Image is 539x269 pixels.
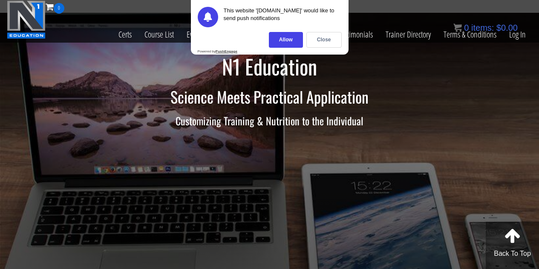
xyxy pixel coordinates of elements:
h1: N1 Education [20,55,519,78]
bdi: 0.00 [496,23,518,32]
a: 0 items: $0.00 [453,23,518,32]
img: n1-education [7,0,46,39]
strong: PushEngage [216,49,237,53]
img: icon11.png [453,23,462,32]
a: Terms & Conditions [437,14,503,55]
span: $ [496,23,501,32]
span: items: [471,23,494,32]
h3: Customizing Training & Nutrition to the Individual [20,115,519,126]
a: Events [180,14,210,55]
a: Testimonials [332,14,379,55]
div: Powered by [198,49,238,53]
p: Back To Top [485,249,539,259]
div: Close [306,32,342,48]
div: Allow [269,32,303,48]
span: 0 [464,23,469,32]
a: Certs [112,14,138,55]
h2: Science Meets Practical Application [20,88,519,105]
span: 0 [54,3,64,14]
div: This website '[DOMAIN_NAME]' would like to send push notifications [224,7,342,27]
a: Trainer Directory [379,14,437,55]
a: Course List [138,14,180,55]
a: 0 [46,1,64,12]
a: Log In [503,14,532,55]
